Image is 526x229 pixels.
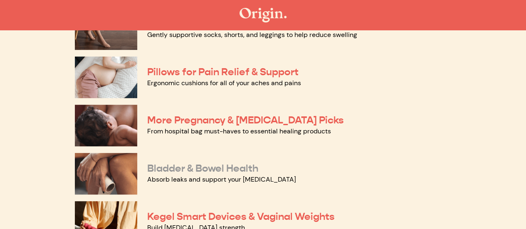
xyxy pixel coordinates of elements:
[147,30,357,39] a: Gently supportive socks, shorts, and leggings to help reduce swelling
[147,127,331,135] a: From hospital bag must-haves to essential healing products
[147,162,258,175] a: Bladder & Bowel Health
[75,153,137,195] img: Bladder & Bowel Health
[147,66,299,78] a: Pillows for Pain Relief & Support
[147,175,296,184] a: Absorb leaks and support your [MEDICAL_DATA]
[147,210,335,223] a: Kegel Smart Devices & Vaginal Weights
[147,79,301,87] a: Ergonomic cushions for all of your aches and pains
[147,114,344,126] a: More Pregnancy & [MEDICAL_DATA] Picks
[75,105,137,146] img: More Pregnancy & Postpartum Picks
[240,8,286,22] img: The Origin Shop
[75,57,137,98] img: Pillows for Pain Relief & Support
